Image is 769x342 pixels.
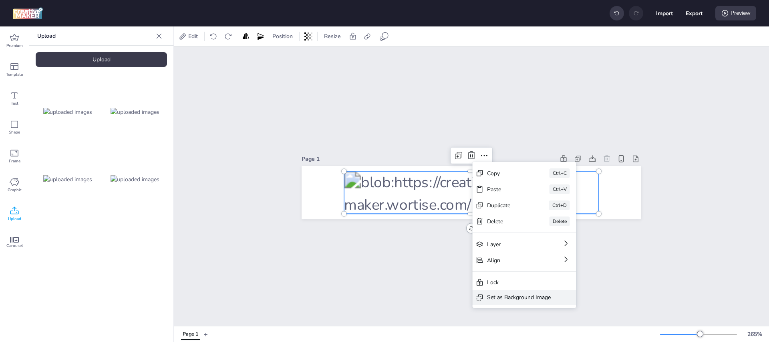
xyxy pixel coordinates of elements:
span: Upload [8,216,21,222]
div: Delete [550,217,570,226]
span: Frame [9,158,20,164]
span: Graphic [8,187,22,193]
img: uploaded images [111,108,159,116]
div: Upload [36,52,167,67]
div: Page 1 [183,331,198,338]
div: Set as Background Image [487,293,551,302]
div: 265 % [745,330,764,338]
span: Text [11,100,18,107]
img: uploaded images [111,175,159,184]
button: + [204,327,208,341]
div: Ctrl+D [549,200,570,210]
div: Delete [487,217,527,226]
div: Copy [487,169,527,178]
p: Upload [37,26,153,46]
img: uploaded images [43,108,92,116]
button: Import [656,5,673,22]
span: Edit [187,32,199,40]
div: Tabs [177,327,204,341]
div: Ctrl+C [550,168,570,178]
div: Ctrl+V [550,184,570,194]
div: Paste [487,185,527,194]
span: Premium [6,42,23,49]
div: Page 1 [302,155,555,163]
button: Export [686,5,703,22]
div: Align [487,256,540,265]
div: Layer [487,240,540,249]
div: Preview [715,6,756,20]
span: Resize [322,32,342,40]
img: logo Creative Maker [13,7,43,19]
span: Shape [9,129,20,136]
img: uploaded images [43,175,92,184]
span: Position [271,32,294,40]
div: Duplicate [487,201,527,210]
span: Carousel [6,243,23,249]
div: Lock [487,278,551,287]
span: Template [6,71,23,78]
